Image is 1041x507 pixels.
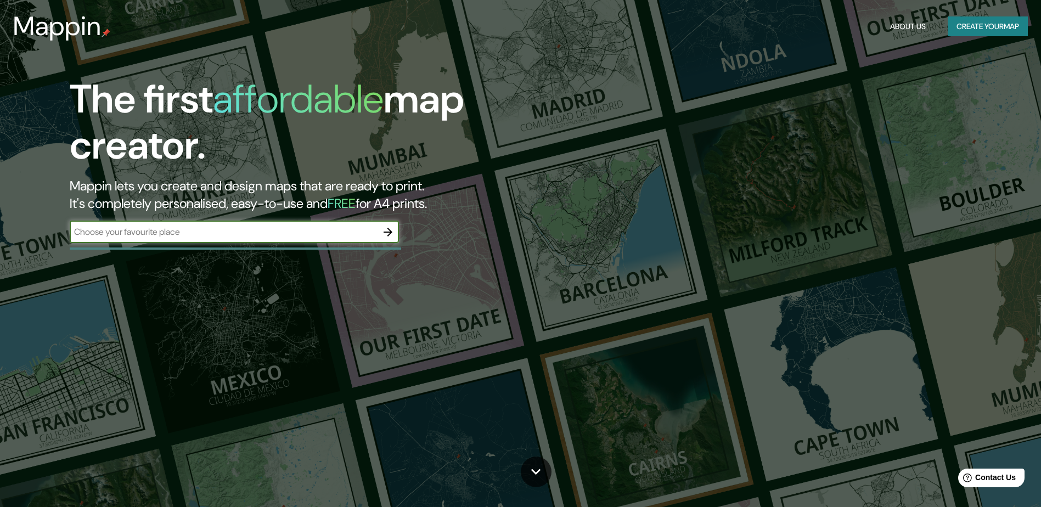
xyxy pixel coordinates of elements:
h1: The first map creator. [70,76,590,177]
button: Create yourmap [948,16,1028,37]
h2: Mappin lets you create and design maps that are ready to print. It's completely personalised, eas... [70,177,590,212]
input: Choose your favourite place [70,226,377,238]
img: mappin-pin [102,29,110,37]
h3: Mappin [13,11,102,42]
iframe: Help widget launcher [943,464,1029,495]
h5: FREE [328,195,356,212]
button: About Us [886,16,930,37]
h1: affordable [213,74,384,125]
